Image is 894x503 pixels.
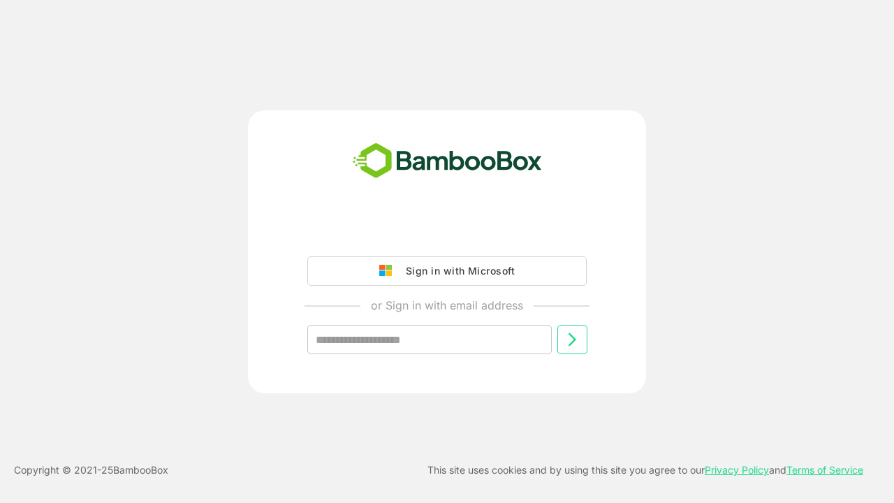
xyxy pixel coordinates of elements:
img: google [379,265,399,277]
a: Privacy Policy [705,464,769,476]
a: Terms of Service [786,464,863,476]
p: or Sign in with email address [371,297,523,314]
img: bamboobox [345,138,550,184]
p: Copyright © 2021- 25 BambooBox [14,462,168,479]
button: Sign in with Microsoft [307,256,587,286]
p: This site uses cookies and by using this site you agree to our and [427,462,863,479]
div: Sign in with Microsoft [399,262,515,280]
